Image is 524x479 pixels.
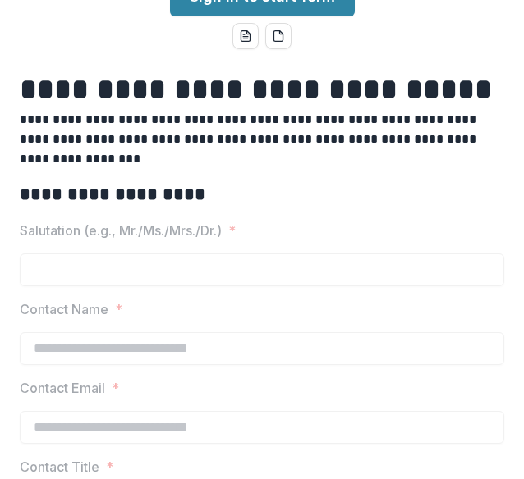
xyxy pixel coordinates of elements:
[20,457,99,477] p: Contact Title
[232,23,259,49] button: word-download
[20,378,105,398] p: Contact Email
[265,23,292,49] button: pdf-download
[20,299,108,319] p: Contact Name
[20,221,222,240] p: Salutation (e.g., Mr./Ms./Mrs./Dr.)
